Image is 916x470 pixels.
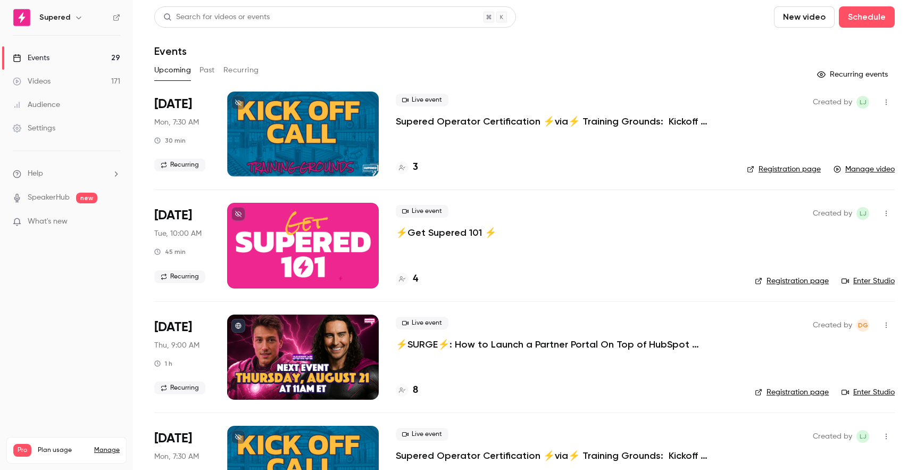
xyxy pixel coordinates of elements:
span: Lindsay John [856,96,869,109]
span: [DATE] [154,430,192,447]
span: new [76,193,97,203]
span: Live event [396,205,448,218]
li: help-dropdown-opener [13,168,120,179]
span: Lindsay John [856,207,869,220]
a: 8 [396,383,418,398]
h4: 8 [413,383,418,398]
span: Created by [813,207,852,220]
a: Supered Operator Certification ⚡️via⚡️ Training Grounds: Kickoff Call [396,449,715,462]
span: DG [858,319,868,332]
div: 45 min [154,248,186,256]
a: Registration page [747,164,821,175]
span: Recurring [154,270,205,283]
span: Thu, 9:00 AM [154,340,199,351]
a: Manage [94,446,120,455]
span: Live event [396,94,448,106]
span: LJ [860,96,867,109]
iframe: Noticeable Trigger [107,217,120,227]
div: Events [13,53,49,63]
span: Mon, 7:30 AM [154,117,199,128]
span: LJ [860,430,867,443]
span: Live event [396,428,448,441]
span: Mon, 7:30 AM [154,451,199,462]
span: LJ [860,207,867,220]
span: Tue, 10:00 AM [154,228,202,239]
a: Enter Studio [842,276,895,286]
a: Enter Studio [842,387,895,398]
span: Recurring [154,382,205,394]
img: Supered [13,9,30,26]
h4: 3 [413,160,418,175]
span: Plan usage [38,446,88,455]
div: Videos [13,76,51,87]
a: Supered Operator Certification ⚡️via⚡️ Training Grounds: Kickoff Call [396,115,715,128]
div: Search for videos or events [163,12,270,23]
h4: 4 [413,272,418,286]
span: [DATE] [154,207,192,224]
h6: Supered [39,12,70,23]
div: 1 h [154,359,172,368]
a: ⚡️Get Supered 101 ⚡️ [396,226,496,239]
a: Registration page [755,387,829,398]
span: [DATE] [154,319,192,336]
a: ⚡️SURGE⚡️: How to Launch a Partner Portal On Top of HubSpot w/Introw [396,338,715,351]
span: Created by [813,319,852,332]
div: 30 min [154,136,186,145]
span: D'Ana Guiloff [856,319,869,332]
button: Schedule [839,6,895,28]
div: Aug 18 Mon, 9:30 AM (America/New York) [154,92,210,177]
a: Registration page [755,276,829,286]
span: Created by [813,430,852,443]
span: Lindsay John [856,430,869,443]
a: 3 [396,160,418,175]
span: Live event [396,317,448,329]
span: Created by [813,96,852,109]
div: Audience [13,100,60,110]
a: SpeakerHub [28,192,70,203]
a: 4 [396,272,418,286]
div: Settings [13,123,55,134]
span: What's new [28,216,68,227]
button: Upcoming [154,62,191,79]
span: Recurring [154,159,205,171]
span: Pro [13,444,31,457]
div: Aug 19 Tue, 12:00 PM (America/New York) [154,203,210,288]
div: Aug 21 Thu, 11:00 AM (America/New York) [154,315,210,400]
button: New video [774,6,835,28]
h1: Events [154,45,187,57]
span: Help [28,168,43,179]
button: Recurring [223,62,259,79]
button: Past [199,62,215,79]
span: [DATE] [154,96,192,113]
a: Manage video [834,164,895,175]
button: Recurring events [812,66,895,83]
